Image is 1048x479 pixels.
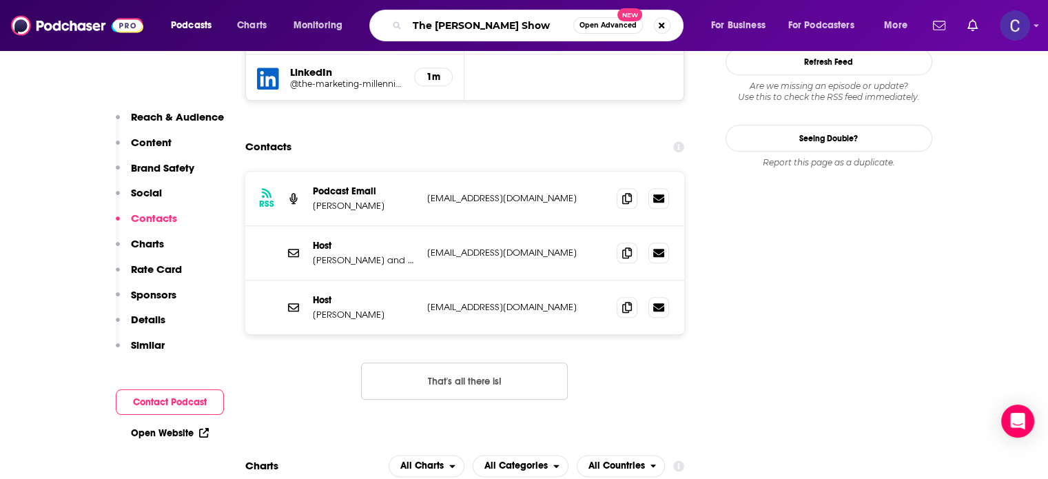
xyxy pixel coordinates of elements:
[573,17,643,34] button: Open AdvancedNew
[577,455,666,477] h2: Countries
[927,14,951,37] a: Show notifications dropdown
[484,461,548,471] span: All Categories
[116,237,164,263] button: Charts
[1000,10,1030,41] img: User Profile
[389,455,464,477] button: open menu
[131,313,165,326] p: Details
[290,79,404,89] a: @the-marketing-millennials
[131,110,224,123] p: Reach & Audience
[701,14,783,37] button: open menu
[116,136,172,161] button: Content
[1000,10,1030,41] span: Logged in as publicityxxtina
[382,10,697,41] div: Search podcasts, credits, & more...
[116,288,176,314] button: Sponsors
[116,212,177,237] button: Contacts
[473,455,568,477] button: open menu
[313,185,416,197] p: Podcast Email
[237,16,267,35] span: Charts
[1001,405,1034,438] div: Open Intercom Messenger
[116,110,224,136] button: Reach & Audience
[116,263,182,288] button: Rate Card
[131,288,176,301] p: Sponsors
[427,247,606,258] p: [EMAIL_ADDRESS][DOMAIN_NAME]
[427,192,606,204] p: [EMAIL_ADDRESS][DOMAIN_NAME]
[726,48,932,75] button: Refresh Feed
[131,237,164,250] p: Charts
[962,14,983,37] a: Show notifications dropdown
[131,212,177,225] p: Contacts
[361,363,568,400] button: Nothing here.
[116,186,162,212] button: Social
[245,459,278,472] h2: Charts
[131,263,182,276] p: Rate Card
[11,12,143,39] img: Podchaser - Follow, Share and Rate Podcasts
[116,313,165,338] button: Details
[579,22,637,29] span: Open Advanced
[473,455,568,477] h2: Categories
[116,161,194,187] button: Brand Safety
[389,455,464,477] h2: Platforms
[313,240,416,252] p: Host
[131,186,162,199] p: Social
[407,14,573,37] input: Search podcasts, credits, & more...
[711,16,766,35] span: For Business
[874,14,925,37] button: open menu
[788,16,854,35] span: For Podcasters
[1000,10,1030,41] button: Show profile menu
[294,16,342,35] span: Monitoring
[726,157,932,168] div: Report this page as a duplicate.
[116,389,224,415] button: Contact Podcast
[779,14,874,37] button: open menu
[726,81,932,103] div: Are we missing an episode or update? Use this to check the RSS feed immediately.
[313,294,416,306] p: Host
[284,14,360,37] button: open menu
[245,134,291,160] h2: Contacts
[228,14,275,37] a: Charts
[884,16,907,35] span: More
[588,461,645,471] span: All Countries
[313,309,416,320] p: [PERSON_NAME]
[171,16,212,35] span: Podcasts
[313,254,416,266] p: [PERSON_NAME] and [PERSON_NAME]
[290,65,404,79] h5: LinkedIn
[161,14,229,37] button: open menu
[131,338,165,351] p: Similar
[426,71,441,83] h5: 1m
[427,301,606,313] p: [EMAIL_ADDRESS][DOMAIN_NAME]
[617,8,642,21] span: New
[259,198,274,210] h3: RSS
[131,136,172,149] p: Content
[131,427,209,439] a: Open Website
[131,161,194,174] p: Brand Safety
[400,461,444,471] span: All Charts
[313,200,416,212] p: [PERSON_NAME]
[577,455,666,477] button: open menu
[726,125,932,152] a: Seeing Double?
[116,338,165,364] button: Similar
